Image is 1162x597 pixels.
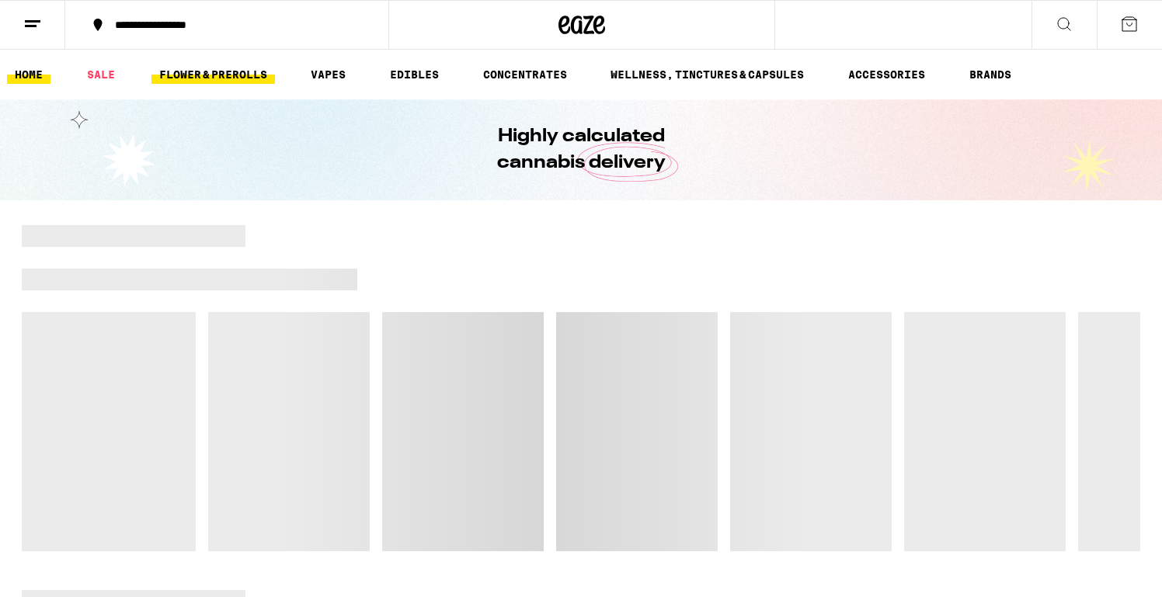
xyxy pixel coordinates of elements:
[382,65,447,84] a: EDIBLES
[7,65,50,84] a: HOME
[303,65,353,84] a: VAPES
[9,11,112,23] span: Hi. Need any help?
[962,65,1019,84] a: BRANDS
[151,65,275,84] a: FLOWER & PREROLLS
[79,65,123,84] a: SALE
[475,65,575,84] a: CONCENTRATES
[603,65,812,84] a: WELLNESS, TINCTURES & CAPSULES
[840,65,933,84] a: ACCESSORIES
[453,123,709,176] h1: Highly calculated cannabis delivery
